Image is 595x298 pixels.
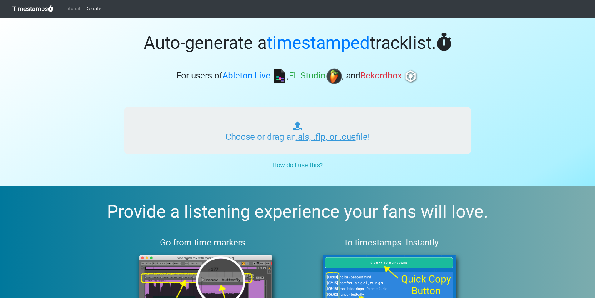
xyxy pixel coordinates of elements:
h3: Go from time markers... [124,237,288,248]
h2: Provide a listening experience your fans will love. [15,201,580,222]
a: Tutorial [61,3,83,15]
span: Rekordbox [360,71,402,81]
span: timestamped [267,33,370,53]
h3: For users of , , and [124,68,471,84]
h1: Auto-generate a tracklist. [124,33,471,53]
h3: ...to timestamps. Instantly. [308,237,471,248]
a: Donate [83,3,104,15]
img: ableton.png [271,68,287,84]
a: Timestamps [12,3,53,15]
span: FL Studio [289,71,325,81]
span: Ableton Live [222,71,270,81]
img: rb.png [403,68,419,84]
img: fl.png [326,68,342,84]
u: How do I use this? [272,161,323,169]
